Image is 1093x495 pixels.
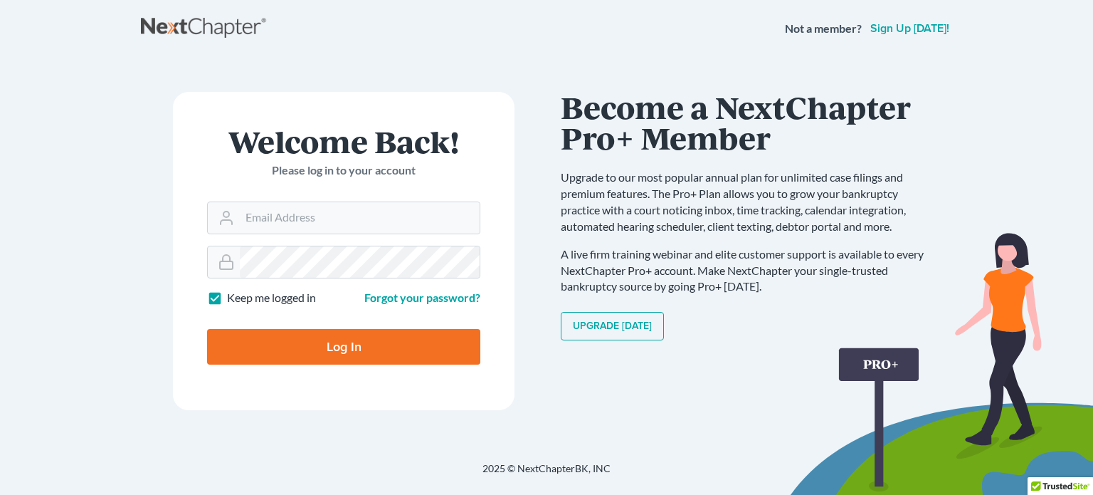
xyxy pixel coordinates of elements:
[207,329,480,365] input: Log In
[561,92,938,152] h1: Become a NextChapter Pro+ Member
[785,21,862,37] strong: Not a member?
[227,290,316,306] label: Keep me logged in
[561,246,938,296] p: A live firm training webinar and elite customer support is available to every NextChapter Pro+ ac...
[561,170,938,234] p: Upgrade to our most popular annual plan for unlimited case filings and premium features. The Pro+...
[207,126,480,157] h1: Welcome Back!
[364,291,480,304] a: Forgot your password?
[141,462,952,487] div: 2025 © NextChapterBK, INC
[561,312,664,340] a: Upgrade [DATE]
[207,162,480,179] p: Please log in to your account
[867,23,952,34] a: Sign up [DATE]!
[240,202,480,234] input: Email Address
